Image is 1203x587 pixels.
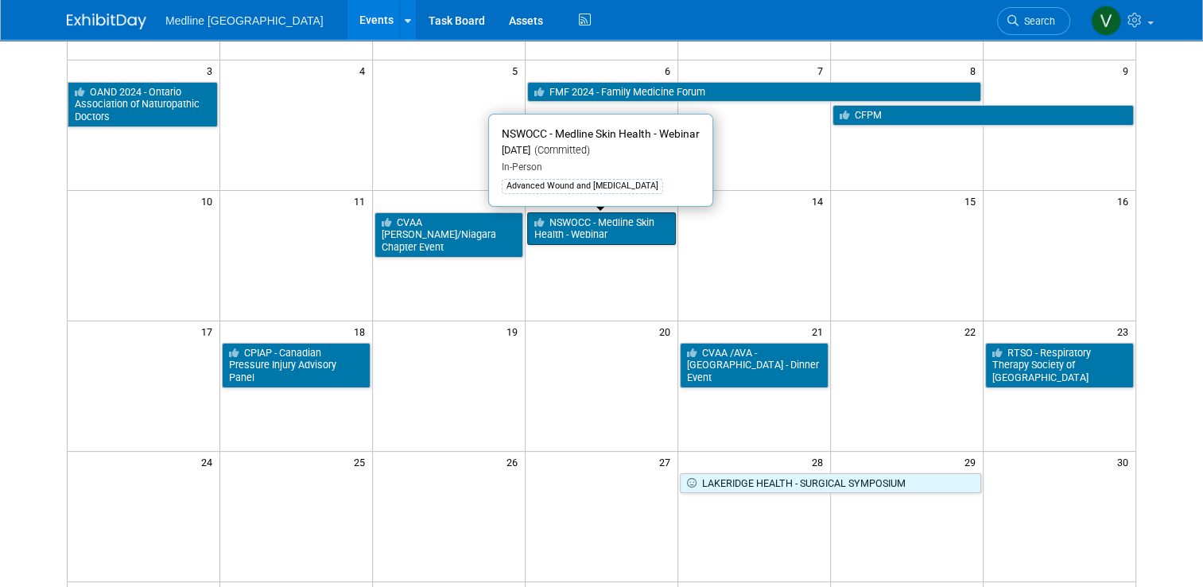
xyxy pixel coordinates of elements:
span: 17 [200,321,219,341]
span: 30 [1116,452,1135,472]
span: 29 [963,452,983,472]
span: 4 [358,60,372,80]
a: NSWOCC - Medline Skin Health - Webinar [527,212,676,245]
img: ExhibitDay [67,14,146,29]
img: Vahid Mohammadi [1091,6,1121,36]
span: Search [1019,15,1055,27]
span: 27 [658,452,677,472]
span: 14 [810,191,830,211]
span: 16 [1116,191,1135,211]
span: 5 [510,60,525,80]
span: 15 [963,191,983,211]
span: 7 [816,60,830,80]
a: Search [997,7,1070,35]
span: 3 [205,60,219,80]
span: 11 [352,191,372,211]
a: CVAA [PERSON_NAME]/Niagara Chapter Event [374,212,523,258]
span: 8 [968,60,983,80]
a: OAND 2024 - Ontario Association of Naturopathic Doctors [68,82,218,127]
span: 9 [1121,60,1135,80]
span: 6 [663,60,677,80]
a: LAKERIDGE HEALTH - SURGICAL SYMPOSIUM [680,473,981,494]
a: CPIAP - Canadian Pressure Injury Advisory Panel [222,343,371,388]
span: 10 [200,191,219,211]
span: 20 [658,321,677,341]
span: 26 [505,452,525,472]
a: RTSO - Respiratory Therapy Society of [GEOGRAPHIC_DATA] [985,343,1134,388]
span: 23 [1116,321,1135,341]
span: 18 [352,321,372,341]
span: In-Person [502,161,542,173]
span: (Committed) [530,144,590,156]
a: CFPM [832,105,1134,126]
div: Advanced Wound and [MEDICAL_DATA] [502,179,663,193]
span: Medline [GEOGRAPHIC_DATA] [165,14,324,27]
span: 21 [810,321,830,341]
span: NSWOCC - Medline Skin Health - Webinar [502,127,700,140]
span: 24 [200,452,219,472]
span: 22 [963,321,983,341]
span: 25 [352,452,372,472]
div: [DATE] [502,144,700,157]
a: CVAA /AVA - [GEOGRAPHIC_DATA] - Dinner Event [680,343,829,388]
span: 19 [505,321,525,341]
span: 28 [810,452,830,472]
a: FMF 2024 - Family Medicine Forum [527,82,981,103]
